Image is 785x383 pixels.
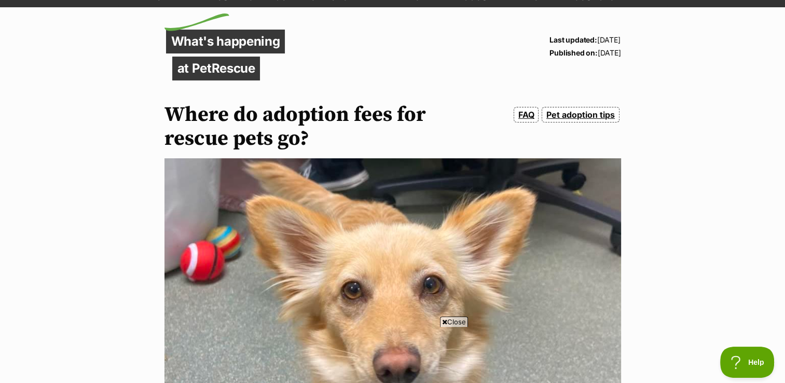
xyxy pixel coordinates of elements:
[204,331,582,378] iframe: Advertisement
[172,57,260,80] p: at PetRescue
[549,48,597,57] strong: Published on:
[542,107,619,122] a: Pet adoption tips
[549,35,597,44] strong: Last updated:
[549,46,621,59] p: [DATE]
[164,13,229,31] img: decorative flick
[514,107,539,122] a: FAQ
[549,33,621,46] p: [DATE]
[440,317,468,327] span: Close
[166,30,285,53] p: What's happening
[164,103,461,151] h1: Where do adoption fees for rescue pets go?
[720,347,775,378] iframe: Help Scout Beacon - Open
